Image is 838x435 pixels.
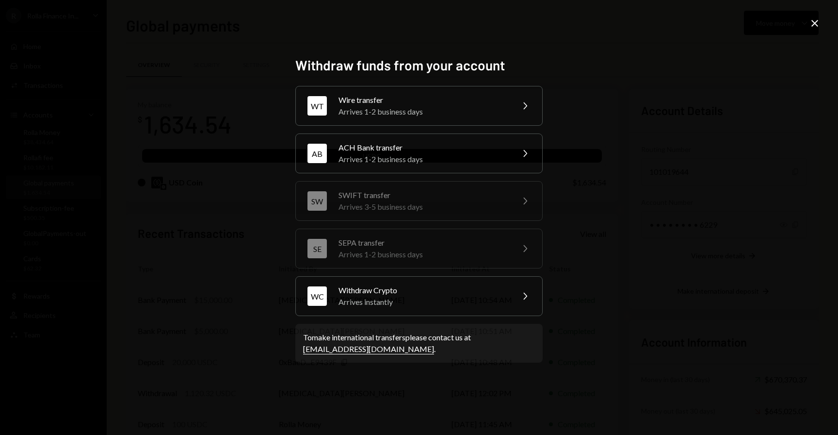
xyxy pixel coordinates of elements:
div: SW [307,191,327,211]
button: SESEPA transferArrives 1-2 business days [295,229,543,268]
div: Arrives 3-5 business days [338,201,507,213]
button: ABACH Bank transferArrives 1-2 business days [295,134,543,173]
div: AB [307,144,327,163]
div: Arrives 1-2 business days [338,249,507,260]
div: Arrives instantly [338,296,507,308]
div: SWIFT transfer [338,189,507,201]
div: ACH Bank transfer [338,142,507,153]
div: SEPA transfer [338,237,507,249]
div: WT [307,96,327,116]
h2: Withdraw funds from your account [295,56,543,75]
a: [EMAIL_ADDRESS][DOMAIN_NAME] [303,344,434,354]
div: Wire transfer [338,94,507,106]
div: Arrives 1-2 business days [338,153,507,165]
button: SWSWIFT transferArrives 3-5 business days [295,181,543,221]
div: WC [307,286,327,306]
div: SE [307,239,327,258]
div: To make international transfers please contact us at . [303,332,535,355]
button: WTWire transferArrives 1-2 business days [295,86,543,126]
div: Arrives 1-2 business days [338,106,507,117]
button: WCWithdraw CryptoArrives instantly [295,276,543,316]
div: Withdraw Crypto [338,284,507,296]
